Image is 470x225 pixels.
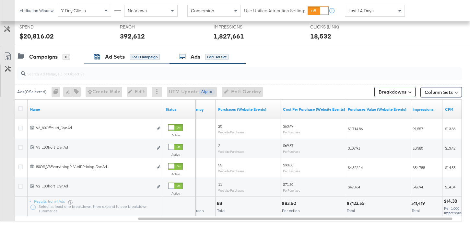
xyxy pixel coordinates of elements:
a: Ad Name. [30,107,160,112]
div: V3_80OffMulti_DynAd [36,125,153,130]
div: for 1 Campaign [130,54,160,60]
span: 10,380 [413,146,423,151]
sub: Website Purchases [218,188,244,192]
label: Use Unified Attribution Setting: [244,8,305,14]
div: 511,419 [411,200,427,207]
span: $107.91 [348,146,360,151]
span: $14.34 [445,185,455,189]
div: 88 [217,200,224,207]
a: The average number of times your ad was served to each person. [186,107,213,112]
div: 1,827,661 [214,31,244,41]
span: $13.42 [445,146,455,151]
sub: Per Purchase [283,188,300,192]
span: $14.55 [445,165,455,170]
span: Per 1,000 Impressions [444,206,465,215]
div: Campaigns [29,53,58,61]
span: $69.67 [283,143,293,148]
span: SPEND [19,24,68,30]
div: 18,532 [310,31,331,41]
div: 392,612 [120,31,145,41]
span: 54,694 [413,185,423,189]
span: 91,557 [413,126,423,131]
sub: Per Purchase [283,169,300,173]
label: Active [168,152,183,157]
span: $13.86 [445,126,455,131]
label: Active [168,133,183,137]
span: 20 [218,124,222,129]
div: Attribution Window: [19,8,54,13]
span: Last 14 Days [348,8,374,14]
input: Search Ad Name, ID or Objective [26,65,422,77]
div: V3_10Short_DynAd [36,145,153,150]
span: REACH [120,24,169,30]
a: The total value of the purchase actions tracked by your Custom Audience pixel on your website aft... [348,107,407,112]
span: $93.88 [283,163,293,167]
button: Breakdowns [374,87,416,97]
div: 80Off_V3EverythingPLV-VIPPricing-DynAd [36,164,153,169]
span: Per Action [282,208,300,213]
span: 2 [218,143,220,148]
span: CLICKS (LINK) [310,24,359,30]
div: Ads ( 0 Selected) [17,89,47,95]
sub: Website Purchases [218,150,244,153]
sub: Per Purchase [283,130,300,134]
span: No Views [128,8,147,14]
span: $1,714.86 [348,126,363,131]
span: $478.64 [348,185,360,189]
label: Active [168,172,183,176]
span: 354,788 [413,165,425,170]
div: Ads [191,53,200,61]
span: IMPRESSIONS [214,24,262,30]
span: $71.30 [283,182,293,187]
span: 55 [218,163,222,167]
span: $63.47 [283,124,293,129]
sub: Per Purchase [283,150,300,153]
span: Conversion [191,8,214,14]
a: The number of times a purchase was made tracked by your Custom Audience pixel on your website aft... [218,107,278,112]
div: $20,816.02 [19,31,54,41]
div: 0 [52,87,63,97]
div: Ad Sets [105,53,125,61]
a: The average cost for each purchase tracked by your Custom Audience pixel on your website after pe... [283,107,345,112]
div: 10 [63,54,70,60]
sub: Website Purchases [218,169,244,173]
span: Total [217,208,225,213]
span: Total [347,208,355,213]
span: 7 Day Clicks [61,8,86,14]
span: 11 [218,182,222,187]
div: $14.38 [444,198,459,204]
label: Active [168,191,183,196]
div: for 1 Ad Set [205,54,229,60]
span: $4,822.14 [348,165,363,170]
a: Shows the current state of your Ad. [166,107,193,112]
span: Total [412,208,420,213]
div: V2_10Short_DynAd [36,184,153,189]
div: $7,123.55 [347,200,367,207]
button: Column Sets [420,87,462,97]
a: The number of times your ad was served. On mobile apps an ad is counted as served the first time ... [413,107,440,112]
div: $83.60 [282,200,298,207]
sub: Website Purchases [218,130,244,134]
